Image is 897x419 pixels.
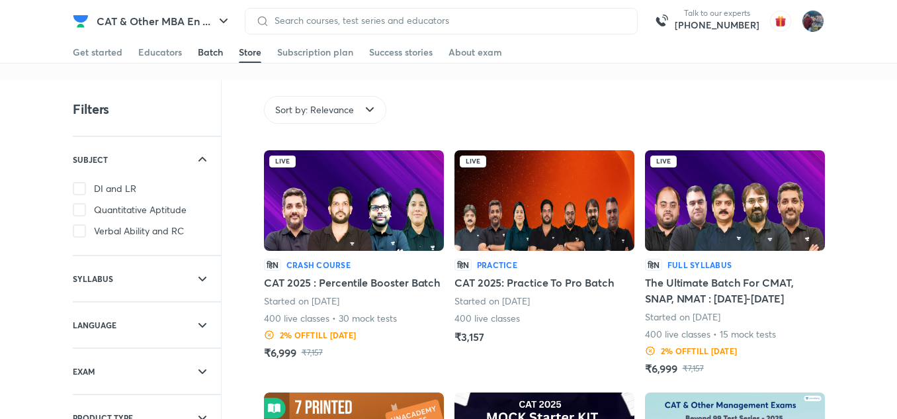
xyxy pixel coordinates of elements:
p: Started on [DATE] [264,295,339,308]
h6: 2 % OFF till [DATE] [661,345,737,357]
span: Quantitative Aptitude [94,203,187,216]
div: About exam [448,46,502,59]
h5: ₹3,157 [454,329,484,345]
img: Batch Thumbnail [264,150,444,251]
span: Sort by: Relevance [275,103,354,116]
a: Subscription plan [277,42,353,63]
img: Discount Logo [645,346,656,356]
h5: The Ultimate Batch For CMAT, SNAP, NMAT : [DATE]-[DATE] [645,275,825,306]
p: ₹7,157 [302,348,323,358]
h6: Full Syllabus [667,259,732,271]
input: Search courses, test series and educators [269,15,626,26]
a: [PHONE_NUMBER] [675,19,759,32]
div: Subscription plan [277,46,353,59]
h6: Crash course [286,259,351,271]
div: Live [460,156,486,167]
p: ₹7,157 [683,363,704,374]
h4: Filters [73,101,109,118]
div: Live [650,156,677,167]
p: 400 live classes • 15 mock tests [645,328,777,341]
span: DI and LR [94,182,136,195]
img: Discount Logo [264,330,275,340]
p: हिN [645,259,662,271]
button: CAT & Other MBA En ... [89,8,239,34]
p: हिN [454,259,472,271]
p: Talk to our experts [675,8,759,19]
h5: ₹6,999 [645,361,677,377]
h5: ₹6,999 [264,345,296,361]
img: Company Logo [73,13,89,29]
h6: SYLLABUS [73,272,113,285]
p: Started on [DATE] [454,295,530,308]
h6: Practice [477,259,517,271]
div: Live [269,156,296,167]
h6: SUBJECT [73,153,108,166]
img: Prashant saluja [802,10,824,32]
div: Success stories [369,46,433,59]
p: 400 live classes [454,312,521,325]
a: Get started [73,42,122,63]
a: Educators [138,42,182,63]
h5: CAT 2025 : Percentile Booster Batch [264,275,441,291]
div: Store [239,46,261,59]
a: Success stories [369,42,433,63]
a: Store [239,42,261,63]
h6: LANGUAGE [73,318,116,332]
span: Verbal Ability and RC [94,224,184,238]
div: Educators [138,46,182,59]
img: Batch Thumbnail [645,150,825,251]
img: avatar [770,11,791,32]
a: Batch [198,42,223,63]
h5: CAT 2025: Practice To Pro Batch [454,275,615,291]
h6: EXAM [73,365,95,378]
div: Batch [198,46,223,59]
p: 400 live classes • 30 mock tests [264,312,398,325]
img: Batch Thumbnail [454,150,634,251]
img: call-us [648,8,675,34]
h6: 2 % OFF till [DATE] [280,329,356,341]
a: About exam [448,42,502,63]
p: Started on [DATE] [645,310,720,324]
p: हिN [264,259,281,271]
div: Get started [73,46,122,59]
